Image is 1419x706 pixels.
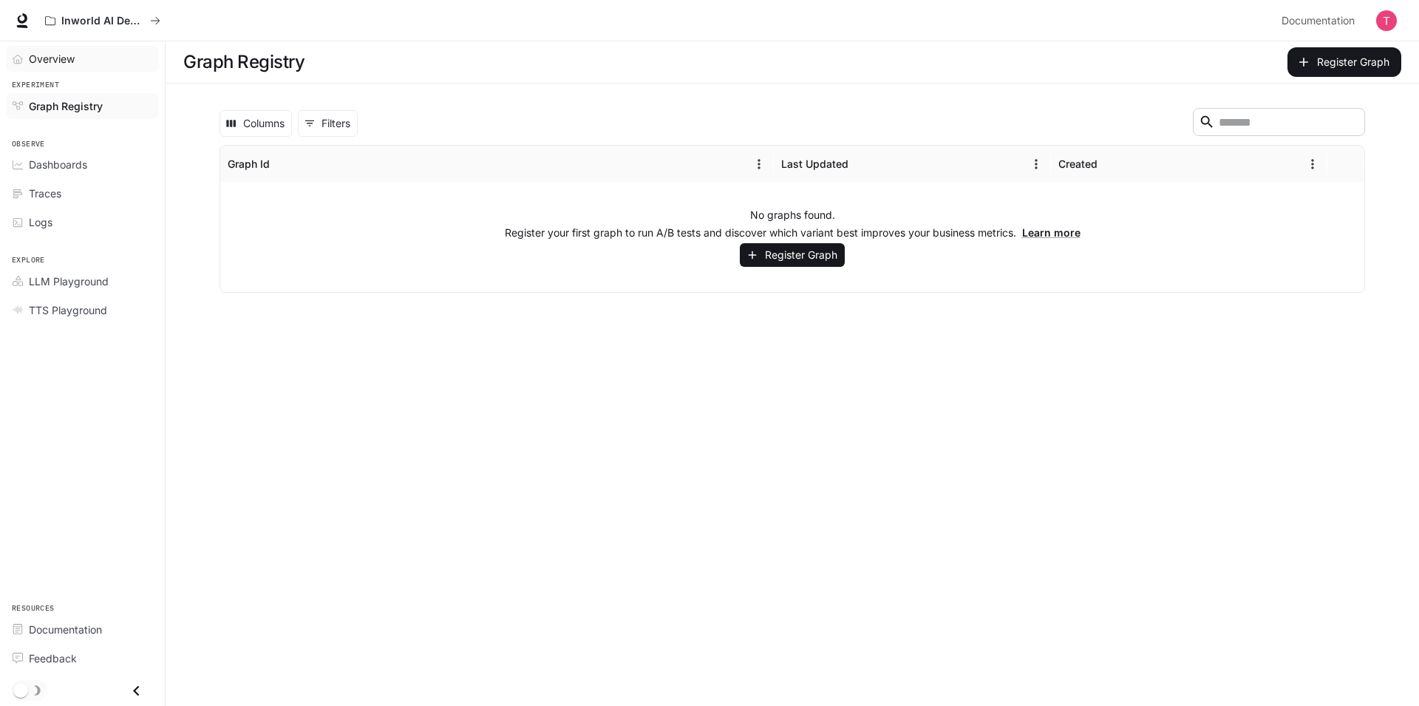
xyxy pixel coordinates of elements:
span: LLM Playground [29,274,109,289]
span: TTS Playground [29,302,107,318]
a: Traces [6,180,159,206]
a: TTS Playground [6,297,159,323]
span: Dashboards [29,157,87,172]
button: Register Graph [1287,47,1401,77]
span: Documentation [1282,12,1355,30]
p: Inworld AI Demos [61,15,144,27]
div: Graph Id [228,157,270,170]
button: Sort [850,153,872,175]
span: Graph Registry [29,98,103,114]
a: Learn more [1022,226,1081,239]
div: Created [1058,157,1098,170]
p: No graphs found. [750,208,835,223]
span: Dark mode toggle [13,682,28,698]
h1: Graph Registry [183,47,304,77]
div: Last Updated [781,157,848,170]
button: Sort [1099,153,1121,175]
button: Close drawer [120,676,153,706]
button: Select columns [220,110,292,137]
a: Graph Registry [6,93,159,119]
span: Traces [29,186,61,201]
button: Show filters [298,110,358,137]
a: Overview [6,46,159,72]
p: Register your first graph to run A/B tests and discover which variant best improves your business... [505,225,1081,240]
button: Sort [271,153,293,175]
a: Dashboards [6,152,159,177]
button: User avatar [1372,6,1401,35]
span: Documentation [29,622,102,637]
button: Menu [1301,153,1324,175]
button: Menu [748,153,770,175]
img: User avatar [1376,10,1397,31]
a: Documentation [1276,6,1366,35]
button: Menu [1025,153,1047,175]
button: Register Graph [740,243,845,268]
a: Documentation [6,617,159,642]
span: Logs [29,214,52,230]
span: Feedback [29,651,77,666]
span: Overview [29,51,75,67]
a: LLM Playground [6,268,159,294]
a: Logs [6,209,159,235]
div: Search [1193,108,1365,139]
button: All workspaces [38,6,167,35]
a: Feedback [6,645,159,671]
